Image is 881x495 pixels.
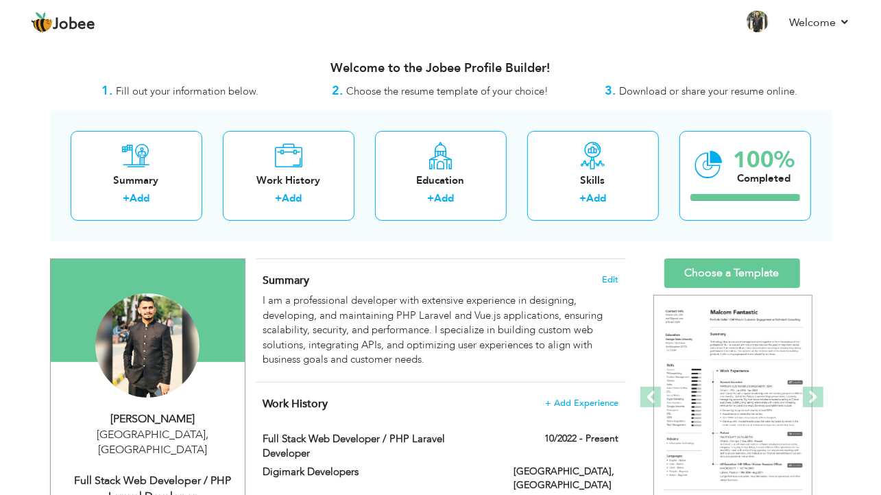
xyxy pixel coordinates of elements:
span: Fill out your information below. [116,84,258,98]
div: [PERSON_NAME] [61,411,245,427]
strong: 3. [605,82,616,99]
label: + [427,191,434,206]
img: Usman Siddique [95,293,200,398]
label: Digimark Developers [263,465,493,479]
label: + [579,191,586,206]
h4: Adding a summary is a quick and easy way to highlight your experience and interests. [263,274,618,287]
a: Add [434,191,454,205]
div: I am a professional developer with extensive experience in designing, developing, and maintaining... [263,293,618,367]
span: + Add Experience [545,398,618,408]
label: [GEOGRAPHIC_DATA], [GEOGRAPHIC_DATA] [514,465,618,492]
div: Summary [82,173,191,188]
label: + [275,191,282,206]
div: Completed [734,171,795,186]
div: 100% [734,149,795,171]
span: Jobee [53,17,95,32]
a: Add [130,191,149,205]
h4: This helps to show the companies you have worked for. [263,397,618,411]
span: Download or share your resume online. [619,84,797,98]
div: Work History [234,173,343,188]
span: Work History [263,396,328,411]
strong: 1. [101,82,112,99]
div: Education [386,173,496,188]
a: Choose a Template [664,258,800,288]
a: Jobee [31,12,95,34]
strong: 2. [333,82,343,99]
img: jobee.io [31,12,53,34]
a: Add [282,191,302,205]
label: Full Stack Web Developer / PHP Laravel Developer [263,432,493,461]
span: Edit [602,275,618,285]
label: + [123,191,130,206]
img: Profile Img [747,10,769,32]
div: Skills [538,173,648,188]
a: Welcome [789,14,850,31]
span: Summary [263,273,309,288]
span: , [206,427,208,442]
div: [GEOGRAPHIC_DATA] [GEOGRAPHIC_DATA] [61,427,245,459]
label: 10/2022 - Present [544,432,618,446]
span: Choose the resume template of your choice! [347,84,549,98]
a: Add [586,191,606,205]
h3: Welcome to the Jobee Profile Builder! [50,62,832,75]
